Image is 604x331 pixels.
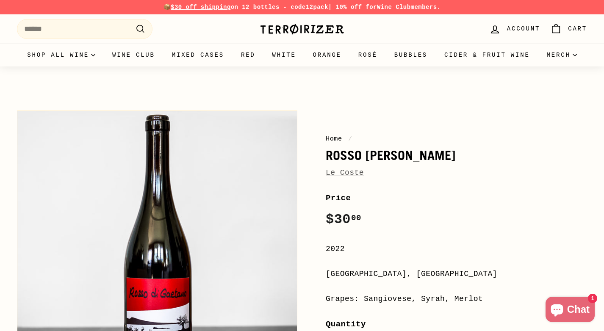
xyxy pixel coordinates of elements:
[484,17,545,41] a: Account
[568,24,587,33] span: Cart
[326,268,587,280] div: [GEOGRAPHIC_DATA], [GEOGRAPHIC_DATA]
[377,4,411,11] a: Wine Club
[17,3,587,12] p: 📦 on 12 bottles - code | 10% off for members.
[326,134,587,144] nav: breadcrumbs
[326,135,342,143] a: Home
[326,293,587,305] div: Grapes: Sangiovese, Syrah, Merlot
[326,318,587,331] label: Quantity
[306,4,328,11] strong: 12pack
[326,168,364,177] a: Le Coste
[171,4,231,11] span: $30 off shipping
[104,44,163,66] a: Wine Club
[436,44,538,66] a: Cider & Fruit Wine
[346,135,355,143] span: /
[543,297,597,324] inbox-online-store-chat: Shopify online store chat
[264,44,305,66] a: White
[326,243,587,255] div: 2022
[386,44,436,66] a: Bubbles
[326,192,587,204] label: Price
[538,44,585,66] summary: Merch
[507,24,540,33] span: Account
[19,44,104,66] summary: Shop all wine
[326,148,587,163] h1: Rosso [PERSON_NAME]
[350,44,386,66] a: Rosé
[163,44,233,66] a: Mixed Cases
[326,212,361,227] span: $30
[305,44,350,66] a: Orange
[233,44,264,66] a: Red
[545,17,592,41] a: Cart
[351,213,361,223] sup: 00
